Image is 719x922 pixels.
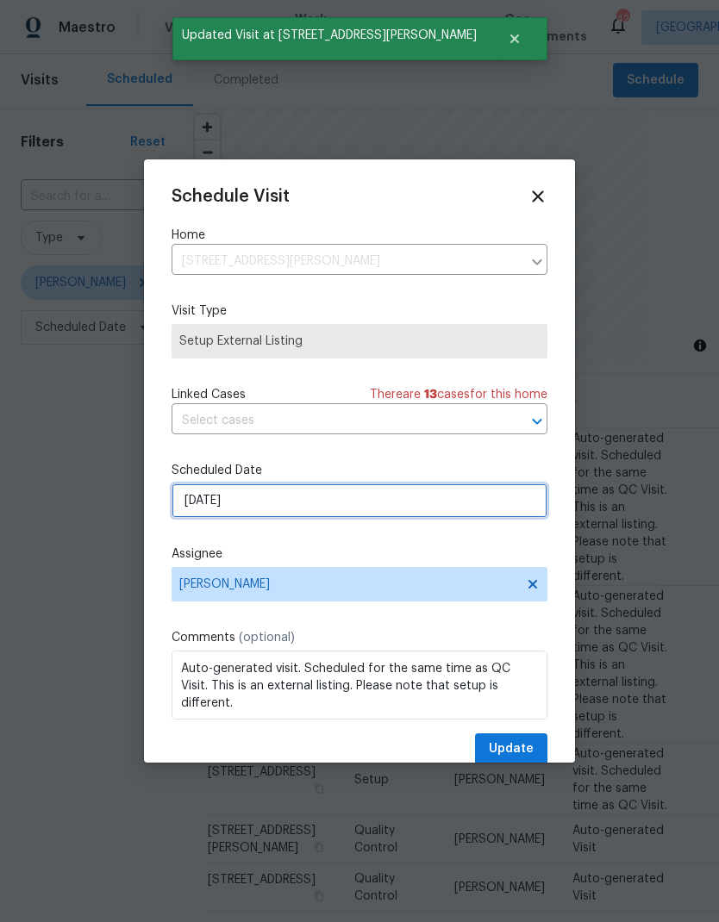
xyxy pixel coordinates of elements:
[370,386,547,403] span: There are case s for this home
[179,333,540,350] span: Setup External Listing
[172,386,246,403] span: Linked Cases
[475,733,547,765] button: Update
[172,188,290,205] span: Schedule Visit
[172,17,486,53] span: Updated Visit at [STREET_ADDRESS][PERSON_NAME]
[172,651,547,720] textarea: Auto-generated visit. Scheduled for the same time as QC Visit. This is an external listing. Pleas...
[172,483,547,518] input: M/D/YYYY
[172,408,499,434] input: Select cases
[179,577,517,591] span: [PERSON_NAME]
[172,462,547,479] label: Scheduled Date
[424,389,437,401] span: 13
[525,409,549,433] button: Open
[172,545,547,563] label: Assignee
[172,302,547,320] label: Visit Type
[172,227,547,244] label: Home
[172,248,522,275] input: Enter in an address
[486,22,543,56] button: Close
[489,738,534,760] span: Update
[528,187,547,206] span: Close
[239,632,295,644] span: (optional)
[172,629,547,646] label: Comments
